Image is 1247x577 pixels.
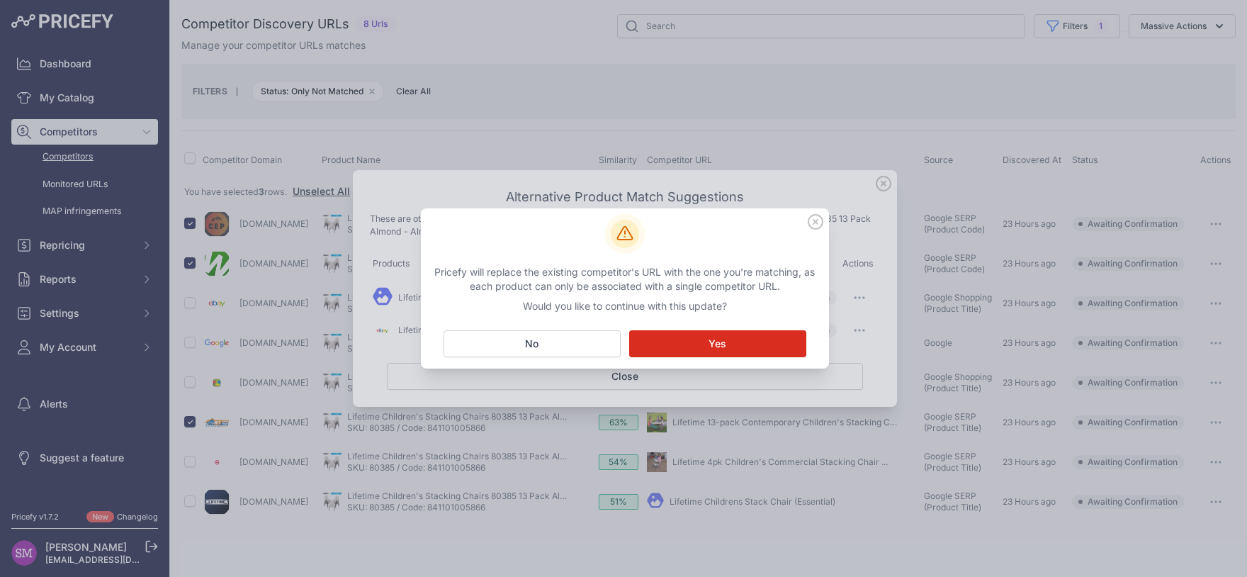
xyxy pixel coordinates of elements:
[427,299,823,313] p: Would you like to continue with this update?
[629,330,806,357] button: Yes
[444,330,621,357] button: No
[427,265,823,293] p: Pricefy will replace the existing competitor's URL with the one you're matching, as each product ...
[525,337,538,351] span: No
[709,337,726,351] span: Yes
